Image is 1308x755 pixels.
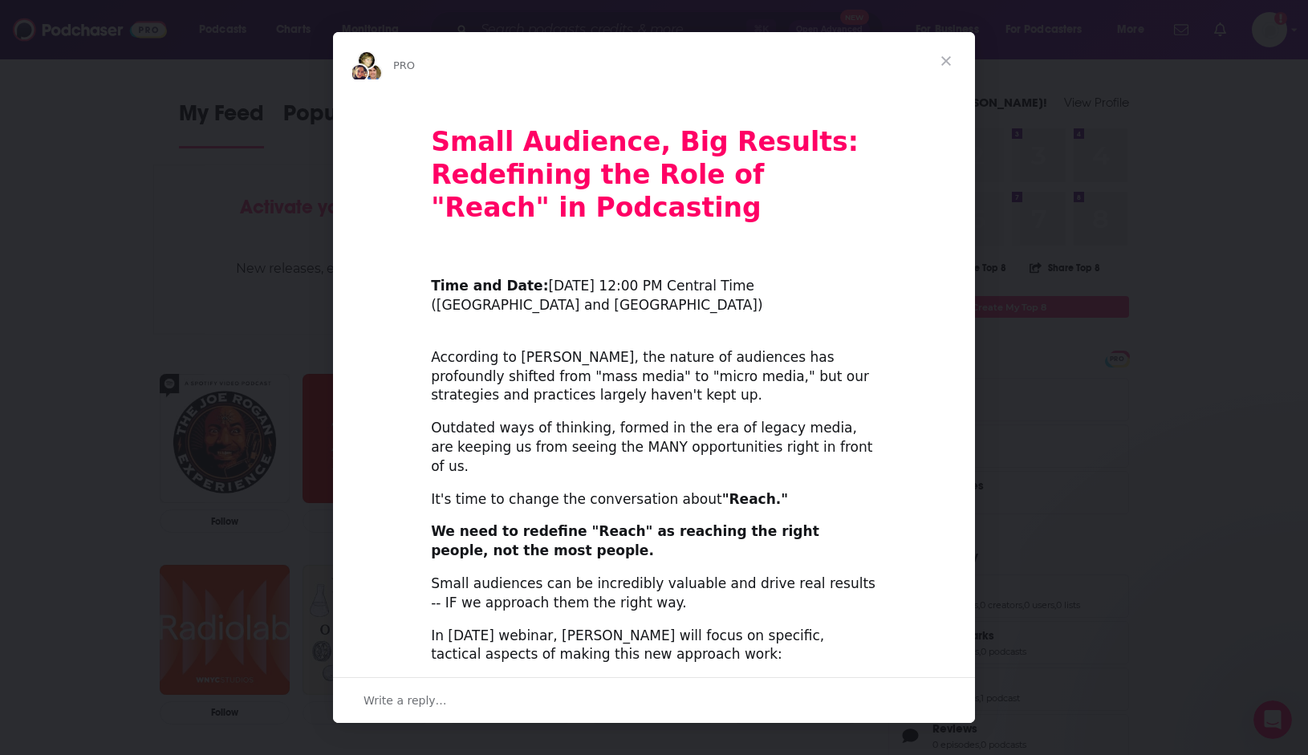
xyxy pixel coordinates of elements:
[364,63,383,83] img: Dave avatar
[431,329,877,405] div: According to [PERSON_NAME], the nature of audiences has profoundly shifted from "mass media" to "...
[431,419,877,476] div: Outdated ways of thinking, formed in the era of legacy media, are keeping us from seeing the MANY...
[431,126,859,223] b: Small Audience, Big Results: Redefining the Role of "Reach" in Podcasting
[431,574,877,613] div: Small audiences can be incredibly valuable and drive real results -- IF we approach them the righ...
[431,278,548,294] b: Time and Date:
[357,51,376,70] img: Barbara avatar
[431,523,819,558] b: We need to redefine "Reach" as reaching the right people, not the most people.
[431,627,877,665] div: In [DATE] webinar, [PERSON_NAME] will focus on specific, tactical aspects of making this new appr...
[917,32,975,90] span: Close
[431,258,877,315] div: ​ [DATE] 12:00 PM Central Time ([GEOGRAPHIC_DATA] and [GEOGRAPHIC_DATA])
[722,491,788,507] b: "Reach."
[393,59,415,71] span: PRO
[364,690,447,711] span: Write a reply…
[333,677,975,723] div: Open conversation and reply
[350,63,369,83] img: Sydney avatar
[431,490,877,509] div: It's time to change the conversation about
